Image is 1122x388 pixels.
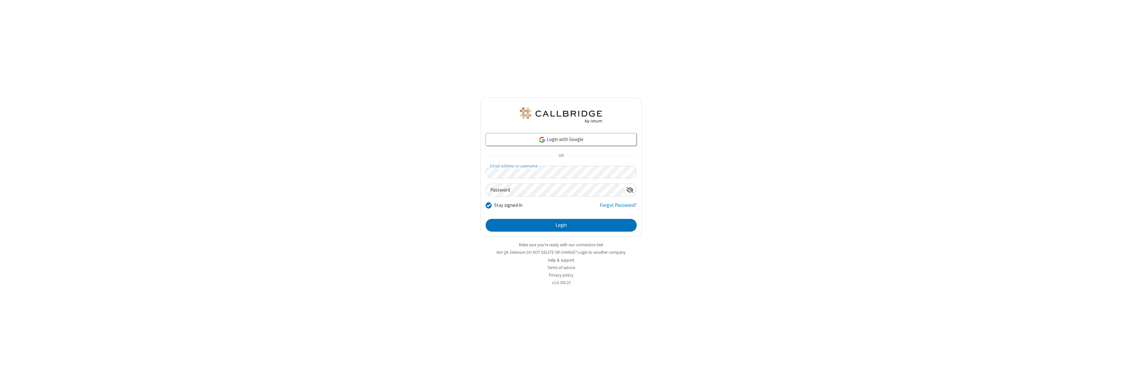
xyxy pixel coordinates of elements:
a: Privacy policy [549,272,573,278]
button: Login to another company [578,249,626,255]
li: Not QA Selenium DO NOT DELETE OR CHANGE? [480,249,642,255]
span: OR [556,151,566,161]
a: Make sure you're ready with our connection test [519,242,603,248]
input: Email address or username [486,166,637,179]
button: Login [486,219,637,232]
div: Show password [624,184,636,196]
a: Forgot Password? [600,202,637,214]
a: Help & support [548,257,574,263]
a: Login with Google [486,133,637,146]
img: QA Selenium DO NOT DELETE OR CHANGE [519,108,603,123]
label: Stay signed in [494,202,523,209]
img: google-icon.png [538,136,546,143]
a: Terms of service [547,265,575,270]
li: v2.6.350.23 [480,280,642,286]
input: Password [486,184,624,196]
